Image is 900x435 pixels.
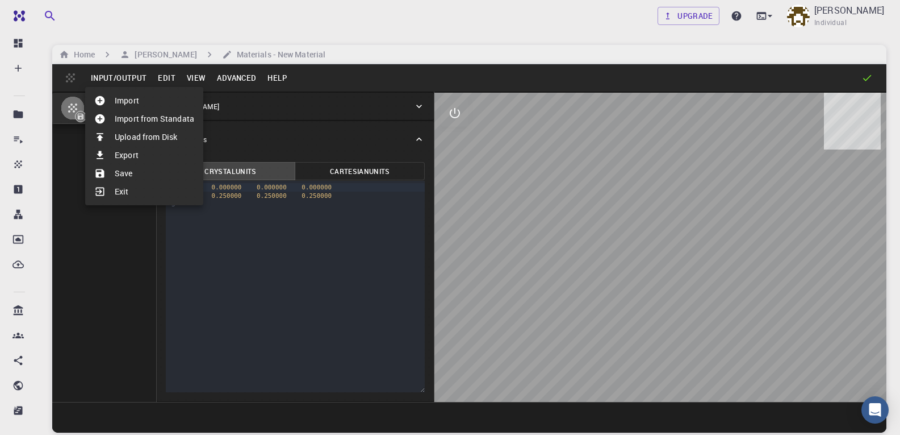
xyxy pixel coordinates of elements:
[861,396,889,424] div: Open Intercom Messenger
[85,110,203,128] li: Import from Standata
[85,164,203,183] li: Save
[85,146,203,164] li: Export
[32,7,82,21] span: ฝ่ายสนับสนุน
[85,128,203,146] li: Upload from Disk
[85,92,203,110] li: Import
[85,183,203,201] li: Exit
